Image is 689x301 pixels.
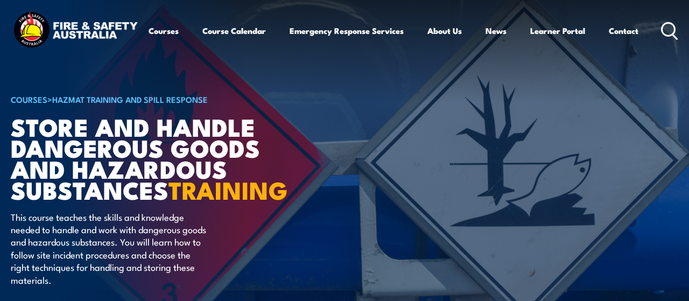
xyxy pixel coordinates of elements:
[52,93,208,105] a: HAZMAT Training and Spill Response
[149,18,179,44] a: Courses
[11,116,277,200] h1: Store And Handle Dangerous Goods and Hazardous Substances
[202,18,266,44] a: Course Calendar
[168,171,288,208] strong: TRAINING
[530,18,585,44] a: Learner Portal
[290,18,404,44] a: Emergency Response Services
[486,18,507,44] a: News
[427,18,462,44] a: About Us
[11,211,207,286] p: This course teaches the skills and knowledge needed to handle and work with dangerous goods and h...
[11,93,47,105] a: COURSES
[11,93,277,106] h6: >
[609,18,638,44] a: Contact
